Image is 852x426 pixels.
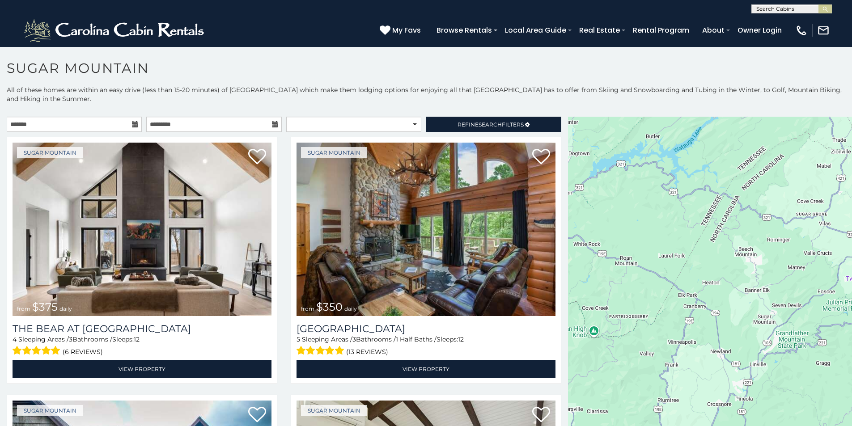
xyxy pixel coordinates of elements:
span: 1 Half Baths / [396,335,437,343]
img: Grouse Moor Lodge [297,143,555,316]
a: Sugar Mountain [17,147,83,158]
span: $350 [316,300,343,313]
span: 12 [458,335,464,343]
span: $375 [32,300,58,313]
span: My Favs [392,25,421,36]
a: Real Estate [575,22,624,38]
a: Add to favorites [532,148,550,167]
span: 3 [352,335,356,343]
a: The Bear At Sugar Mountain from $375 daily [13,143,271,316]
span: (6 reviews) [63,346,103,358]
a: The Bear At [GEOGRAPHIC_DATA] [13,323,271,335]
span: Search [479,121,502,128]
a: Add to favorites [532,406,550,425]
span: 12 [134,335,140,343]
a: Rental Program [628,22,694,38]
h3: The Bear At Sugar Mountain [13,323,271,335]
img: White-1-2.png [22,17,208,44]
a: Sugar Mountain [17,405,83,416]
a: Owner Login [733,22,786,38]
img: mail-regular-white.png [817,24,830,37]
a: Add to favorites [248,148,266,167]
span: (13 reviews) [346,346,388,358]
h3: Grouse Moor Lodge [297,323,555,335]
a: Browse Rentals [432,22,496,38]
a: View Property [13,360,271,378]
a: My Favs [380,25,423,36]
div: Sleeping Areas / Bathrooms / Sleeps: [13,335,271,358]
a: Add to favorites [248,406,266,425]
img: The Bear At Sugar Mountain [13,143,271,316]
span: 3 [69,335,72,343]
img: phone-regular-white.png [795,24,808,37]
span: daily [344,305,357,312]
span: from [17,305,30,312]
a: Local Area Guide [500,22,571,38]
span: from [301,305,314,312]
a: Sugar Mountain [301,405,367,416]
div: Sleeping Areas / Bathrooms / Sleeps: [297,335,555,358]
span: daily [59,305,72,312]
a: Grouse Moor Lodge from $350 daily [297,143,555,316]
a: Sugar Mountain [301,147,367,158]
a: RefineSearchFilters [426,117,561,132]
span: 4 [13,335,17,343]
a: View Property [297,360,555,378]
span: 5 [297,335,300,343]
a: [GEOGRAPHIC_DATA] [297,323,555,335]
span: Refine Filters [458,121,524,128]
a: About [698,22,729,38]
